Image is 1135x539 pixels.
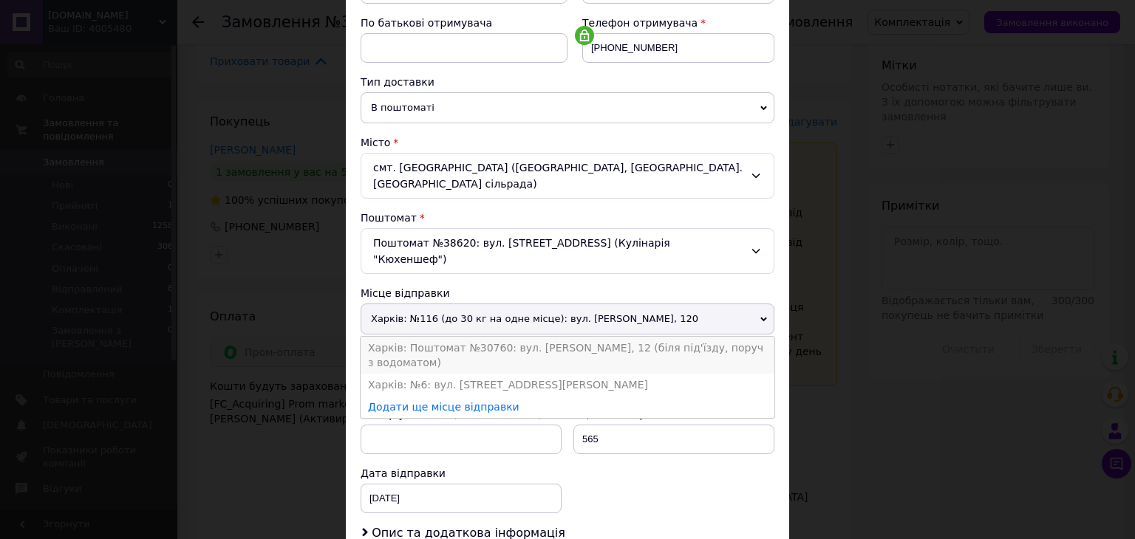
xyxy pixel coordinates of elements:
[361,135,774,150] div: Місто
[361,76,434,88] span: Тип доставки
[361,92,774,123] span: В поштоматі
[582,17,698,29] span: Телефон отримувача
[368,401,519,413] a: Додати ще місце відправки
[361,303,774,334] span: Харків: №116 (до 30 кг на одне місце): вул. [PERSON_NAME], 120
[361,287,450,299] span: Місце відправки
[361,153,774,199] div: смт. [GEOGRAPHIC_DATA] ([GEOGRAPHIC_DATA], [GEOGRAPHIC_DATA]. [GEOGRAPHIC_DATA] сільрада)
[361,228,774,274] div: Поштомат №38620: вул. [STREET_ADDRESS] (Кулінарія "Кюхеншеф")
[361,17,492,29] span: По батькові отримувача
[361,337,774,374] li: Харків: Поштомат №30760: вул. [PERSON_NAME], 12 (біля під'їзду, поруч з водоматом)
[582,33,774,63] input: +380
[361,466,562,481] div: Дата відправки
[361,210,774,225] div: Поштомат
[361,374,774,396] li: Харків: №6: вул. [STREET_ADDRESS][PERSON_NAME]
